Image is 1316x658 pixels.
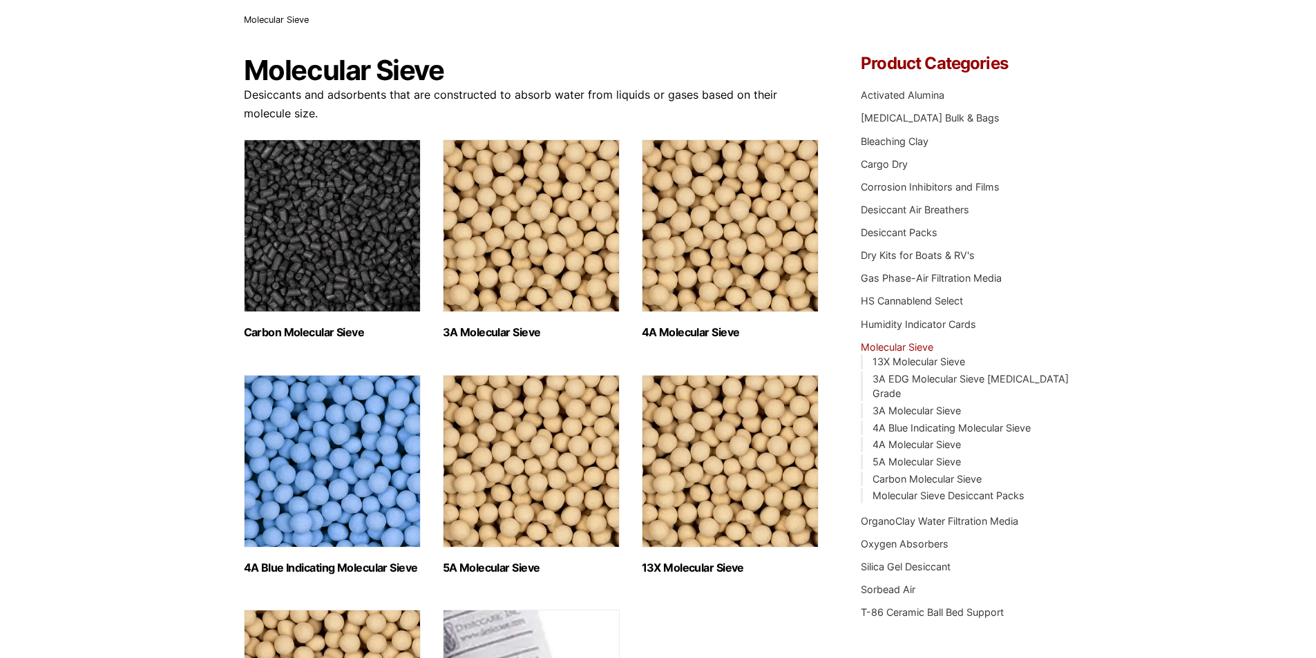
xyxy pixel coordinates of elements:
a: Humidity Indicator Cards [861,318,976,330]
a: Carbon Molecular Sieve [872,473,982,485]
span: Molecular Sieve [244,14,309,25]
a: Cargo Dry [861,158,908,170]
h2: Carbon Molecular Sieve [244,326,421,339]
h2: 4A Molecular Sieve [642,326,819,339]
a: Visit product category Carbon Molecular Sieve [244,139,421,339]
a: Visit product category 3A Molecular Sieve [443,139,620,339]
a: Dry Kits for Boats & RV's [861,249,975,261]
a: Visit product category 13X Molecular Sieve [642,375,819,574]
a: 3A Molecular Sieve [872,405,961,416]
a: Desiccant Air Breathers [861,204,969,215]
h2: 3A Molecular Sieve [443,326,620,339]
a: Molecular Sieve Desiccant Packs [872,490,1024,501]
a: HS Cannablend Select [861,295,963,307]
h1: Molecular Sieve [244,55,820,86]
img: 5A Molecular Sieve [443,375,620,548]
a: Desiccant Packs [861,226,937,238]
a: [MEDICAL_DATA] Bulk & Bags [861,112,1000,124]
img: 4A Molecular Sieve [642,139,819,312]
h2: 13X Molecular Sieve [642,561,819,574]
h2: 4A Blue Indicating Molecular Sieve [244,561,421,574]
a: 4A Molecular Sieve [872,438,961,450]
a: T-86 Ceramic Ball Bed Support [861,606,1004,618]
a: Oxygen Absorbers [861,538,948,550]
p: Desiccants and adsorbents that are constructed to absorb water from liquids or gases based on the... [244,86,820,123]
a: Sorbead Air [861,583,915,595]
a: Visit product category 4A Molecular Sieve [642,139,819,339]
h4: Product Categories [861,55,1072,72]
a: Silica Gel Desiccant [861,561,951,572]
img: Carbon Molecular Sieve [244,139,421,312]
h2: 5A Molecular Sieve [443,561,620,574]
a: Activated Alumina [861,89,944,101]
a: Visit product category 4A Blue Indicating Molecular Sieve [244,375,421,574]
a: Gas Phase-Air Filtration Media [861,272,1002,284]
img: 4A Blue Indicating Molecular Sieve [244,375,421,548]
a: 13X Molecular Sieve [872,356,965,367]
img: 13X Molecular Sieve [642,375,819,548]
a: Molecular Sieve [861,341,933,353]
img: 3A Molecular Sieve [443,139,620,312]
a: Corrosion Inhibitors and Films [861,181,1000,193]
a: 3A EDG Molecular Sieve [MEDICAL_DATA] Grade [872,373,1069,400]
a: 4A Blue Indicating Molecular Sieve [872,422,1031,434]
a: Visit product category 5A Molecular Sieve [443,375,620,574]
a: OrganoClay Water Filtration Media [861,515,1018,527]
a: 5A Molecular Sieve [872,456,961,467]
a: Bleaching Clay [861,135,928,147]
